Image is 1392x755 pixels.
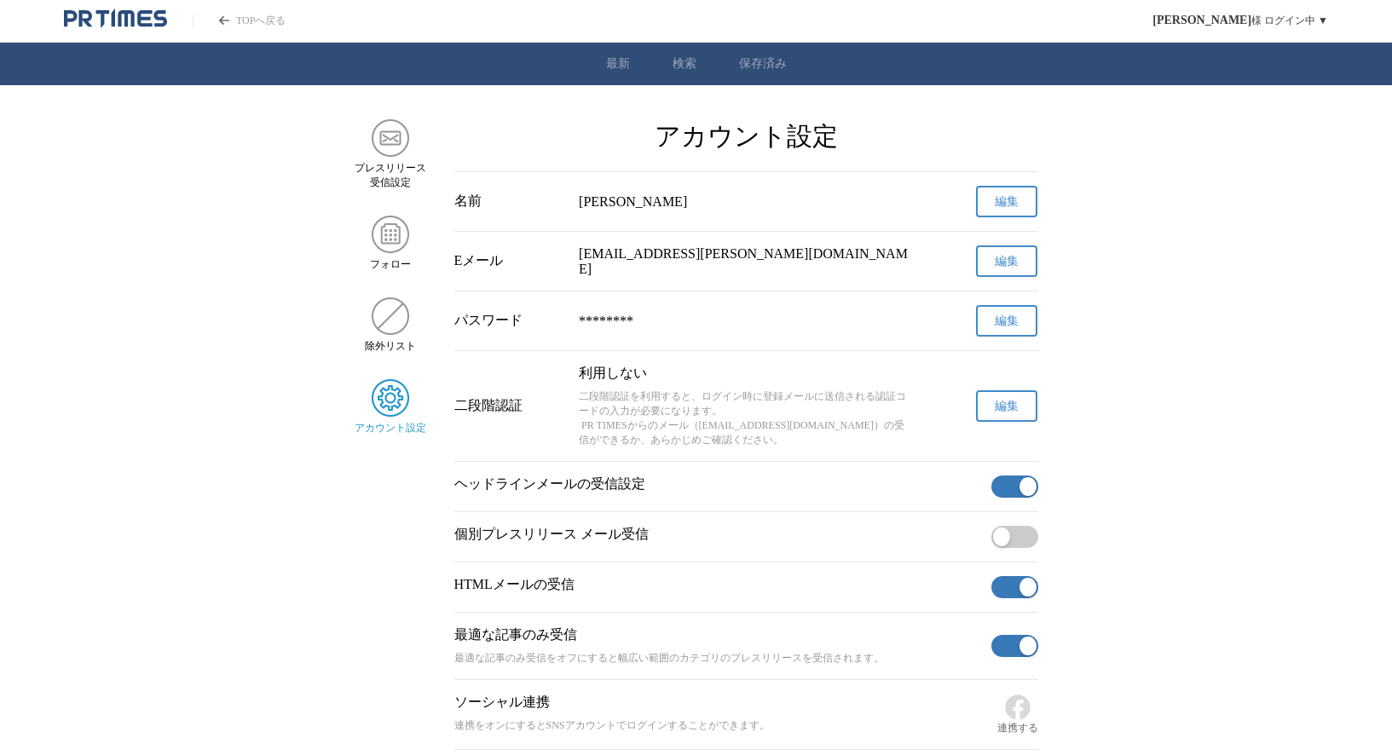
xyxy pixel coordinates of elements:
[579,389,913,447] p: 二段階認証を利用すると、ログイン時に登録メールに送信される認証コードの入力が必要になります。 PR TIMESからのメール（[EMAIL_ADDRESS][DOMAIN_NAME]）の受信ができ...
[355,161,426,190] span: プレスリリース 受信設定
[454,475,985,493] p: ヘッドラインメールの受信設定
[454,526,985,544] p: 個別プレスリリース メール受信
[365,339,416,354] span: 除外リスト
[355,379,427,435] a: アカウント設定アカウント設定
[454,694,991,712] p: ソーシャル連携
[355,421,426,435] span: アカウント設定
[579,246,913,277] div: [EMAIL_ADDRESS][PERSON_NAME][DOMAIN_NAME]
[454,252,566,270] div: Eメール
[454,576,985,594] p: HTMLメールの受信
[606,56,630,72] a: 最新
[454,193,566,210] div: 名前
[976,390,1037,422] button: 編集
[64,9,167,32] a: PR TIMESのトップページはこちら
[1004,694,1031,721] img: Facebook
[579,365,913,383] p: 利用しない
[372,119,409,157] img: プレスリリース 受信設定
[995,399,1019,414] span: 編集
[370,257,411,272] span: フォロー
[355,119,427,190] a: プレスリリース 受信設定プレスリリース 受信設定
[454,718,991,733] p: 連携をオンにするとSNSアカウントでログインすることができます。
[355,216,427,272] a: フォローフォロー
[454,651,985,666] p: 最適な記事のみ受信をオフにすると幅広い範囲のカテゴリのプレスリリースを受信されます。
[997,721,1038,735] span: 連携する
[454,119,1038,154] h2: アカウント設定
[995,254,1019,269] span: 編集
[976,245,1037,277] button: 編集
[454,397,566,415] div: 二段階認証
[976,305,1037,337] button: 編集
[976,186,1037,217] button: 編集
[673,56,696,72] a: 検索
[997,694,1038,735] button: 連携する
[372,216,409,253] img: フォロー
[372,379,409,417] img: アカウント設定
[372,297,409,335] img: 除外リスト
[355,119,427,750] nav: サイドメニュー
[193,14,286,28] a: PR TIMESのトップページはこちら
[739,56,787,72] a: 保存済み
[995,194,1019,210] span: 編集
[995,314,1019,329] span: 編集
[579,194,913,210] div: [PERSON_NAME]
[454,626,985,644] p: 最適な記事のみ受信
[355,297,427,354] a: 除外リスト除外リスト
[1152,14,1251,27] span: [PERSON_NAME]
[454,312,566,330] div: パスワード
